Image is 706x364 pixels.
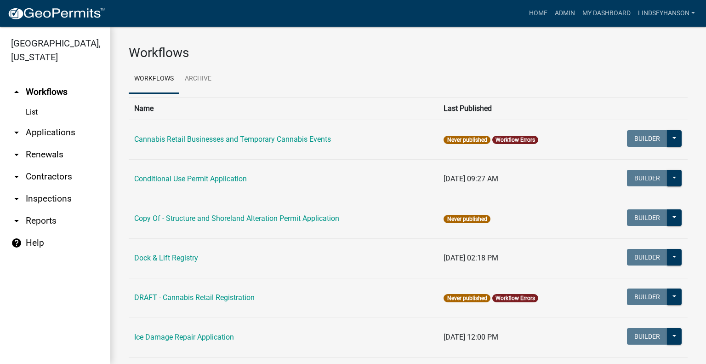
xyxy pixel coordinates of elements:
a: Cannabis Retail Businesses and Temporary Cannabis Events [134,135,331,144]
span: [DATE] 12:00 PM [444,333,498,341]
button: Builder [627,328,667,345]
i: arrow_drop_up [11,87,22,98]
i: help [11,237,22,248]
span: [DATE] 02:18 PM [444,254,498,262]
span: [DATE] 09:27 AM [444,174,498,183]
span: Never published [444,215,490,223]
i: arrow_drop_down [11,215,22,226]
span: Never published [444,294,490,302]
button: Builder [627,249,667,266]
a: Lindseyhanson [634,5,699,22]
a: Workflow Errors [495,295,535,301]
a: Ice Damage Repair Application [134,333,234,341]
i: arrow_drop_down [11,171,22,182]
a: Workflows [129,64,179,94]
a: Copy Of - Structure and Shoreland Alteration Permit Application [134,214,339,223]
a: Home [525,5,551,22]
i: arrow_drop_down [11,127,22,138]
button: Builder [627,130,667,147]
button: Builder [627,209,667,226]
a: Archive [179,64,217,94]
th: Name [129,97,438,120]
a: My Dashboard [579,5,634,22]
a: DRAFT - Cannabis Retail Registration [134,293,255,302]
th: Last Published [438,97,595,120]
a: Workflow Errors [495,137,535,143]
h3: Workflows [129,45,688,61]
i: arrow_drop_down [11,149,22,160]
a: Conditional Use Permit Application [134,174,247,183]
span: Never published [444,136,490,144]
i: arrow_drop_down [11,193,22,204]
a: Admin [551,5,579,22]
button: Builder [627,170,667,186]
button: Builder [627,289,667,305]
a: Dock & Lift Registry [134,254,198,262]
